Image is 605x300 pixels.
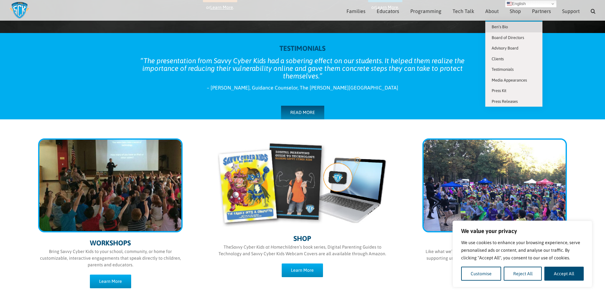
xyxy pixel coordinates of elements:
span: Press Releases [492,99,518,104]
span: About [485,9,499,14]
a: Learn More [90,275,131,288]
a: Press Releases [485,96,542,107]
p: The children’s book series, Digital Parenting Guides to Technology and Savvy Cyber Kids Webcam Co... [218,244,387,257]
span: The [PERSON_NAME][GEOGRAPHIC_DATA] [300,85,398,90]
a: Advisory Board [485,43,542,54]
span: Programming [410,9,441,14]
p: Bring Savvy Cyber Kids to your school, community, or home for customizable, interactive engagemen... [38,248,183,268]
span: Media Appearances [492,78,527,83]
img: shop-sm [218,140,387,228]
img: get-involved-sm [424,140,566,231]
a: Testimonials [485,64,542,75]
img: programming-sm [39,140,181,231]
a: Clients [485,54,542,64]
img: en [507,1,512,6]
span: Families [346,9,366,14]
span: Board of Directors [492,35,524,40]
p: We value your privacy [461,227,584,235]
a: Board of Directors [485,32,542,43]
strong: TESTIMONIALS [279,44,326,52]
span: Learn More [291,268,314,273]
p: We use cookies to enhance your browsing experience, serve personalised ads or content, and analys... [461,239,584,262]
img: Savvy Cyber Kids Logo [10,2,30,19]
span: Press Kit [492,88,506,93]
span: Learn More [99,279,122,284]
span: Educators [377,9,399,14]
a: Media Appearances [485,75,542,86]
button: Reject All [504,267,542,281]
a: Ben’s Bio [485,22,542,32]
span: WORKSHOPS [90,239,131,247]
span: Testimonials [492,67,514,72]
span: Guidance Counselor [252,85,298,90]
span: Shop [510,9,521,14]
a: Press Kit [485,85,542,96]
span: READ MORE [290,110,315,115]
span: SHOP [293,234,311,243]
span: Partners [532,9,551,14]
p: Like what we’re doing? Consider with Savvy Cyber Kids or supporting us with an or a . [422,248,567,262]
span: Clients [492,57,504,61]
span: Ben’s Bio [492,24,508,29]
span: Support [562,9,580,14]
span: Tech Talk [453,9,474,14]
i: Savvy Cyber Kids at Home [231,244,283,250]
span: [PERSON_NAME] [211,85,250,90]
blockquote: The presentation from Savvy Cyber Kids had a sobering effect on our students. It helped them real... [138,57,468,80]
span: Advisory Board [492,46,518,50]
a: Learn More [282,263,323,277]
button: Customise [461,267,501,281]
a: READ MORE [281,106,324,119]
button: Accept All [544,267,584,281]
